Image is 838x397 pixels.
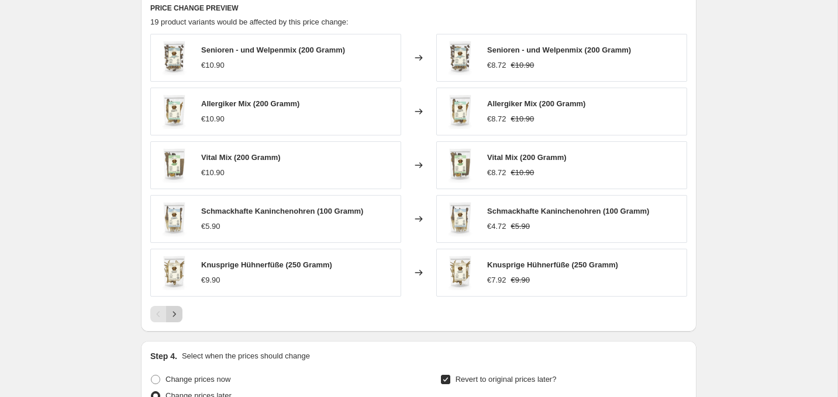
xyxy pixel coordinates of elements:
img: Allergiker-Mix_4d3c25a1-4063-47c9-824c-a5f5315ad095_80x.png [443,94,478,129]
div: €10.90 [201,167,225,179]
span: Schmackhafte Kaninchenohren (100 Gramm) [487,207,649,215]
span: Knusprige Hühnerfüße (250 Gramm) [487,260,618,269]
span: Senioren - und Welpenmix (200 Gramm) [487,46,631,54]
h2: Step 4. [150,350,177,362]
span: Knusprige Hühnerfüße (250 Gramm) [201,260,332,269]
img: Allergiker-Mix_4d3c25a1-4063-47c9-824c-a5f5315ad095_80x.png [157,94,192,129]
strike: €5.90 [511,221,530,232]
img: Kaninchenohren_cc2777cf-f2e1-4d10-ae00-1d15d777addc_80x.png [157,201,192,236]
span: Change prices now [165,375,230,384]
img: Senioren-und_Welpen_Mix_26c7e1df-8a8c-4730-84fd-cf828cf327d6_80x.png [157,40,192,75]
img: Senioren-und_Welpen_Mix_26c7e1df-8a8c-4730-84fd-cf828cf327d6_80x.png [443,40,478,75]
div: €10.90 [201,60,225,71]
span: Senioren - und Welpenmix (200 Gramm) [201,46,345,54]
h6: PRICE CHANGE PREVIEW [150,4,687,13]
span: Schmackhafte Kaninchenohren (100 Gramm) [201,207,363,215]
div: €8.72 [487,60,506,71]
strike: €10.90 [511,60,534,71]
nav: Pagination [150,306,182,322]
img: Kaninchenohren_cc2777cf-f2e1-4d10-ae00-1d15d777addc_80x.png [443,201,478,236]
div: €5.90 [201,221,220,232]
img: Huehnerfuesse_401b7568-016f-4152-bfbb-06d361ef61d9_80x.png [157,255,192,290]
span: Allergiker Mix (200 Gramm) [201,99,299,108]
div: €9.90 [201,274,220,286]
div: €8.72 [487,167,506,179]
img: Vital_Mix_80x.png [443,148,478,183]
span: Vital Mix (200 Gramm) [201,153,281,162]
div: €10.90 [201,113,225,125]
img: Vital_Mix_80x.png [157,148,192,183]
span: Vital Mix (200 Gramm) [487,153,567,162]
span: Revert to original prices later? [456,375,557,384]
strike: €10.90 [511,167,534,179]
span: 19 product variants would be affected by this price change: [150,18,349,26]
div: €7.92 [487,274,506,286]
p: Select when the prices should change [182,350,310,362]
div: €4.72 [487,221,506,232]
strike: €10.90 [511,113,534,125]
img: Huehnerfuesse_401b7568-016f-4152-bfbb-06d361ef61d9_80x.png [443,255,478,290]
strike: €9.90 [511,274,530,286]
button: Next [166,306,182,322]
span: Allergiker Mix (200 Gramm) [487,99,585,108]
div: €8.72 [487,113,506,125]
